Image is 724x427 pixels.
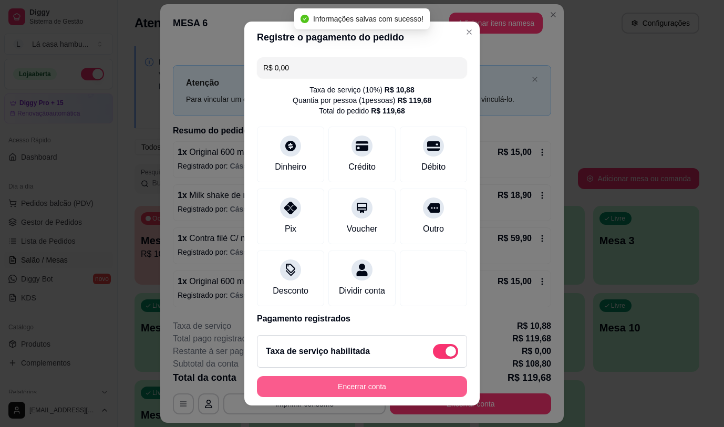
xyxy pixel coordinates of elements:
[244,22,480,53] header: Registre o pagamento do pedido
[313,15,423,23] span: Informações salvas com sucesso!
[319,106,405,116] div: Total do pedido
[385,85,415,95] div: R$ 10,88
[257,376,467,397] button: Encerrar conta
[423,223,444,235] div: Outro
[273,285,308,297] div: Desconto
[339,285,385,297] div: Dividir conta
[301,15,309,23] span: check-circle
[347,223,378,235] div: Voucher
[421,161,446,173] div: Débito
[309,85,414,95] div: Taxa de serviço ( 10 %)
[275,161,306,173] div: Dinheiro
[285,223,296,235] div: Pix
[293,95,431,106] div: Quantia por pessoa ( 1 pessoas)
[371,106,405,116] div: R$ 119,68
[263,57,461,78] input: Ex.: hambúrguer de cordeiro
[348,161,376,173] div: Crédito
[257,313,467,325] p: Pagamento registrados
[461,24,478,40] button: Close
[397,95,431,106] div: R$ 119,68
[266,345,370,358] h2: Taxa de serviço habilitada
